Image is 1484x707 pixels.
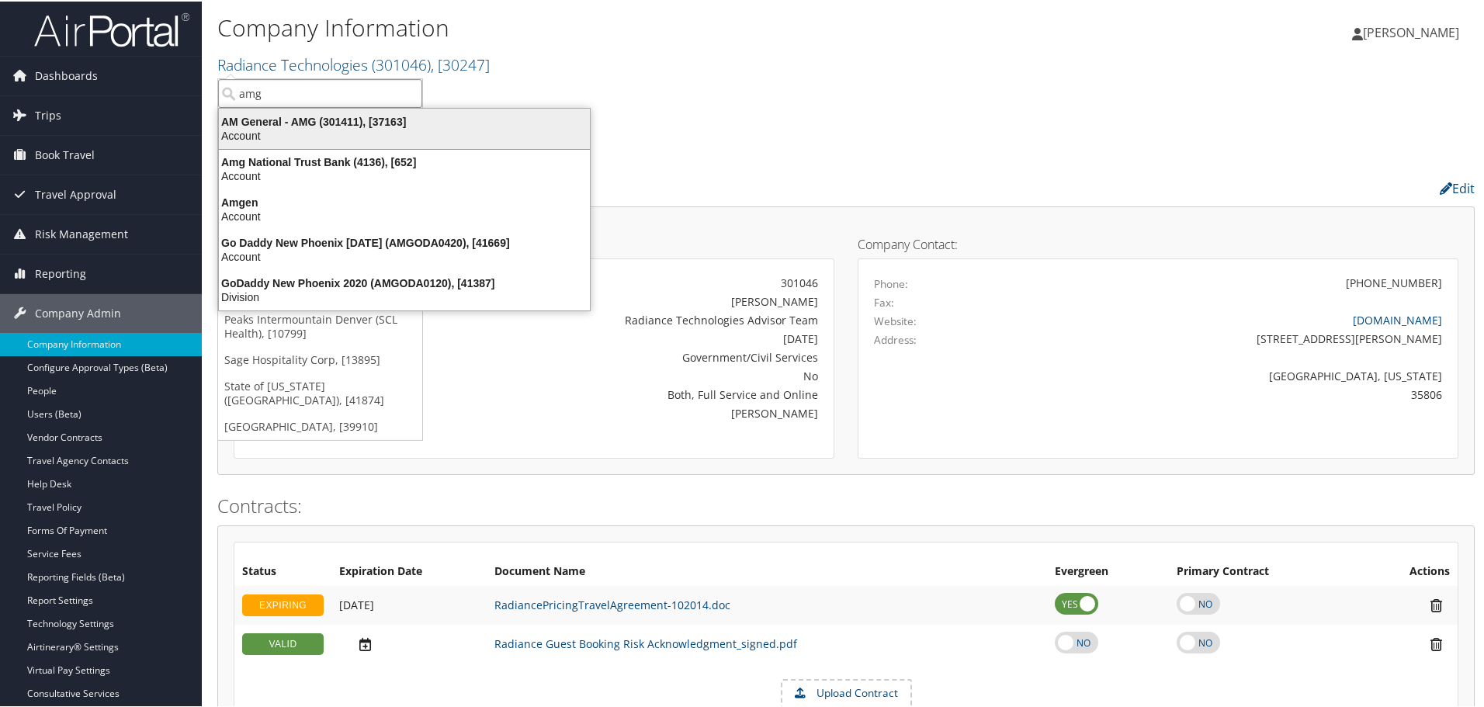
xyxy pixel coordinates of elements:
div: No [447,366,818,383]
div: Government/Civil Services [447,348,818,364]
div: EXPIRING [242,593,324,615]
a: Radiance Guest Booking Risk Acknowledgment_signed.pdf [494,635,797,650]
div: Add/Edit Date [339,597,479,611]
span: Company Admin [35,293,121,331]
h2: Contracts: [217,491,1475,518]
div: GoDaddy New Phoenix 2020 (AMGODA0120), [41387] [210,275,599,289]
a: Edit [1440,178,1475,196]
span: Risk Management [35,213,128,252]
input: Search Accounts [218,78,422,106]
h4: Company Contact: [858,237,1458,249]
span: Trips [35,95,61,133]
span: Dashboards [35,55,98,94]
div: Both, Full Service and Online [447,385,818,401]
label: Website: [874,312,917,328]
div: [STREET_ADDRESS][PERSON_NAME] [1022,329,1443,345]
div: Account [210,127,599,141]
div: Account [210,208,599,222]
div: Account [210,168,599,182]
h1: Company Information [217,10,1056,43]
div: 35806 [1022,385,1443,401]
div: [PHONE_NUMBER] [1346,273,1442,289]
span: [PERSON_NAME] [1363,23,1459,40]
div: Account [210,248,599,262]
div: Division [210,289,599,303]
div: [PERSON_NAME] [447,404,818,420]
div: Go Daddy New Phoenix [DATE] (AMGODA0420), [41669] [210,234,599,248]
a: Sage Hospitality Corp, [13895] [218,345,422,372]
label: Address: [874,331,917,346]
a: Peaks Intermountain Denver (SCL Health), [10799] [218,305,422,345]
label: Fax: [874,293,894,309]
label: Phone: [874,275,908,290]
a: State of [US_STATE] ([GEOGRAPHIC_DATA]), [41874] [218,372,422,412]
img: airportal-logo.png [34,10,189,47]
div: 301046 [447,273,818,289]
th: Status [234,556,331,584]
div: AM General - AMG (301411), [37163] [210,113,599,127]
a: [PERSON_NAME] [1352,8,1475,54]
th: Expiration Date [331,556,487,584]
a: RadiancePricingTravelAgreement-102014.doc [494,596,730,611]
label: Upload Contract [782,679,910,705]
div: Amgen [210,194,599,208]
span: ( 301046 ) [372,53,431,74]
th: Document Name [487,556,1047,584]
div: [PERSON_NAME] [447,292,818,308]
a: [DOMAIN_NAME] [1353,311,1442,326]
a: [GEOGRAPHIC_DATA], [39910] [218,412,422,438]
span: Book Travel [35,134,95,173]
span: Reporting [35,253,86,292]
span: [DATE] [339,596,374,611]
div: [DATE] [447,329,818,345]
th: Actions [1359,556,1458,584]
span: Travel Approval [35,174,116,213]
a: Radiance Technologies [217,53,490,74]
th: Evergreen [1047,556,1169,584]
div: VALID [242,632,324,653]
i: Remove Contract [1423,635,1450,651]
div: [GEOGRAPHIC_DATA], [US_STATE] [1022,366,1443,383]
i: Remove Contract [1423,596,1450,612]
th: Primary Contract [1169,556,1359,584]
div: Radiance Technologies Advisor Team [447,310,818,327]
span: , [ 30247 ] [431,53,490,74]
div: Add/Edit Date [339,635,479,651]
h2: Company Profile: [217,173,1048,199]
div: Amg National Trust Bank (4136), [652] [210,154,599,168]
